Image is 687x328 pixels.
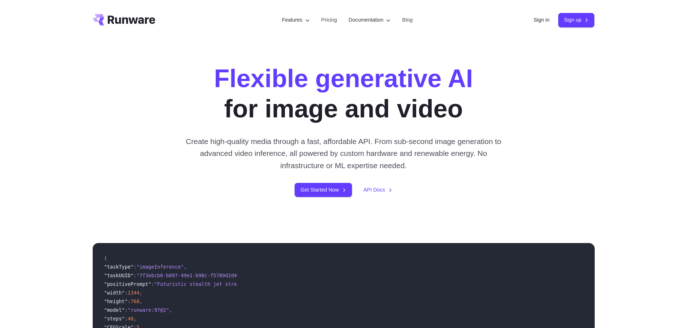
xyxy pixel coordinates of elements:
span: : [133,273,136,278]
a: Sign up [558,13,595,27]
span: , [184,264,186,270]
span: "taskType" [104,264,134,270]
span: "7f3ebcb6-b897-49e1-b98c-f5789d2d40d7" [137,273,249,278]
a: Go to / [93,14,155,26]
label: Documentation [349,16,391,24]
span: : [125,290,128,296]
span: : [125,307,128,313]
h1: for image and video [214,63,473,124]
span: , [133,316,136,322]
strong: Flexible generative AI [214,64,473,93]
span: { [104,255,107,261]
p: Create high-quality media through a fast, affordable API. From sub-second image generation to adv... [183,135,504,171]
a: Get Started Now [295,183,352,197]
span: , [140,290,142,296]
a: Blog [402,16,413,24]
span: 768 [131,298,140,304]
span: "steps" [104,316,125,322]
span: "imageInference" [137,264,184,270]
span: : [125,316,128,322]
span: "width" [104,290,125,296]
span: , [169,307,172,313]
a: Sign in [534,16,550,24]
span: 1344 [128,290,140,296]
span: "height" [104,298,128,304]
label: Features [282,16,310,24]
span: : [133,264,136,270]
span: "runware:97@2" [128,307,169,313]
span: : [151,281,154,287]
span: "Futuristic stealth jet streaking through a neon-lit cityscape with glowing purple exhaust" [154,281,423,287]
span: "model" [104,307,125,313]
span: 40 [128,316,133,322]
span: , [140,298,142,304]
a: API Docs [364,186,392,194]
span: : [128,298,131,304]
a: Pricing [321,16,337,24]
span: "taskUUID" [104,273,134,278]
span: "positivePrompt" [104,281,151,287]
